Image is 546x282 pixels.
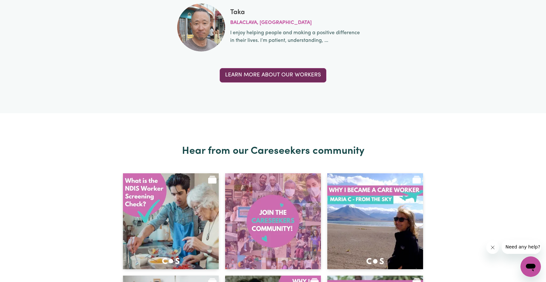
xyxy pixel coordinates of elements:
h2: Hear from our Careseekers community [66,145,480,157]
img: View Taka's profile [177,4,225,51]
p: I enjoy helping people and making a positive difference in their lives. I’m patient, understandin... [230,29,364,44]
a: Learn more about our workers [220,68,326,82]
iframe: Button to launch messaging window [520,256,541,277]
div: BALACLAVA, [GEOGRAPHIC_DATA] [230,19,364,27]
a: Taka [230,9,245,16]
iframe: Close message [486,241,499,254]
iframe: Message from company [502,240,541,254]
